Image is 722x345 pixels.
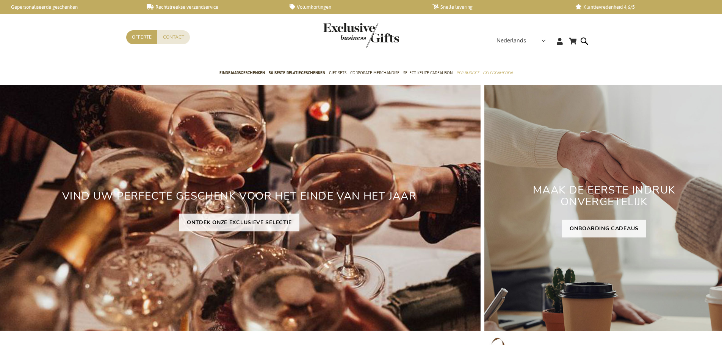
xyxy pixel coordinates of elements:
a: Rechtstreekse verzendservice [147,4,277,10]
span: Corporate Merchandise [350,69,399,77]
span: Gelegenheden [483,69,512,77]
a: Gepersonaliseerde geschenken [4,4,135,10]
div: Nederlands [496,36,551,45]
a: store logo [323,23,361,48]
img: Exclusive Business gifts logo [323,23,399,48]
span: Eindejaarsgeschenken [219,69,265,77]
span: Gift Sets [329,69,346,77]
a: Offerte [126,30,157,44]
a: Snelle levering [432,4,563,10]
span: Select Keuze Cadeaubon [403,69,453,77]
a: ONTDEK ONZE EXCLUSIEVE SELECTIE [179,214,299,231]
a: Contact [157,30,190,44]
a: Klanttevredenheid 4,6/5 [575,4,706,10]
span: Per Budget [456,69,479,77]
span: 50 beste relatiegeschenken [269,69,325,77]
span: Nederlands [496,36,526,45]
a: Volumkortingen [290,4,420,10]
a: ONBOARDING CADEAUS [562,220,646,237]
